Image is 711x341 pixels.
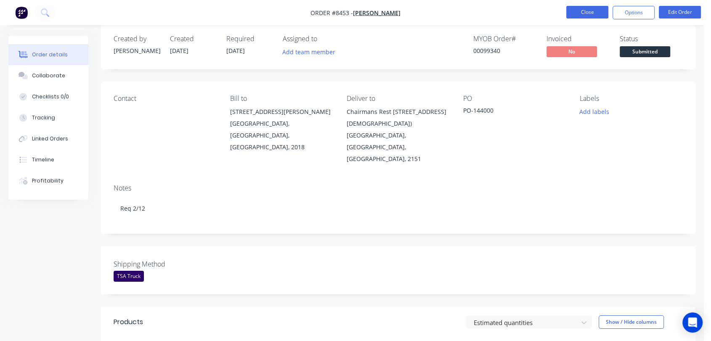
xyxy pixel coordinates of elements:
[659,6,701,19] button: Edit Order
[575,106,614,117] button: Add labels
[463,106,566,118] div: PO-144000
[114,95,217,103] div: Contact
[32,135,68,143] div: Linked Orders
[283,46,340,58] button: Add team member
[347,106,450,165] div: Chairmans Rest [STREET_ADDRESS][DEMOGRAPHIC_DATA])[GEOGRAPHIC_DATA], [GEOGRAPHIC_DATA], [GEOGRAPH...
[580,95,683,103] div: Labels
[473,46,536,55] div: 00099340
[599,315,664,329] button: Show / Hide columns
[114,317,143,327] div: Products
[230,106,333,153] div: [STREET_ADDRESS][PERSON_NAME][GEOGRAPHIC_DATA], [GEOGRAPHIC_DATA], [GEOGRAPHIC_DATA], 2018
[283,35,367,43] div: Assigned to
[620,46,670,57] span: Submitted
[8,170,88,191] button: Profitability
[8,149,88,170] button: Timeline
[114,259,219,269] label: Shipping Method
[226,47,245,55] span: [DATE]
[32,177,64,185] div: Profitability
[32,93,69,100] div: Checklists 0/0
[32,51,68,58] div: Order details
[347,95,450,103] div: Deliver to
[15,6,28,19] img: Factory
[278,46,340,58] button: Add team member
[170,35,216,43] div: Created
[114,184,683,192] div: Notes
[463,95,566,103] div: PO
[566,6,608,19] button: Close
[682,312,703,333] div: Open Intercom Messenger
[8,65,88,86] button: Collaborate
[310,9,353,17] span: Order #8453 -
[114,271,144,282] div: TSA Truck
[230,106,333,118] div: [STREET_ADDRESS][PERSON_NAME]
[230,118,333,153] div: [GEOGRAPHIC_DATA], [GEOGRAPHIC_DATA], [GEOGRAPHIC_DATA], 2018
[32,114,55,122] div: Tracking
[547,35,610,43] div: Invoiced
[8,128,88,149] button: Linked Orders
[114,46,160,55] div: [PERSON_NAME]
[226,35,273,43] div: Required
[8,107,88,128] button: Tracking
[32,72,65,79] div: Collaborate
[547,46,597,57] span: No
[347,130,450,165] div: [GEOGRAPHIC_DATA], [GEOGRAPHIC_DATA], [GEOGRAPHIC_DATA], 2151
[620,35,683,43] div: Status
[230,95,333,103] div: Bill to
[473,35,536,43] div: MYOB Order #
[613,6,655,19] button: Options
[620,46,670,59] button: Submitted
[8,44,88,65] button: Order details
[353,9,401,17] a: [PERSON_NAME]
[8,86,88,107] button: Checklists 0/0
[347,106,450,130] div: Chairmans Rest [STREET_ADDRESS][DEMOGRAPHIC_DATA])
[32,156,54,164] div: Timeline
[170,47,188,55] span: [DATE]
[114,35,160,43] div: Created by
[114,196,683,221] div: Req 2/12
